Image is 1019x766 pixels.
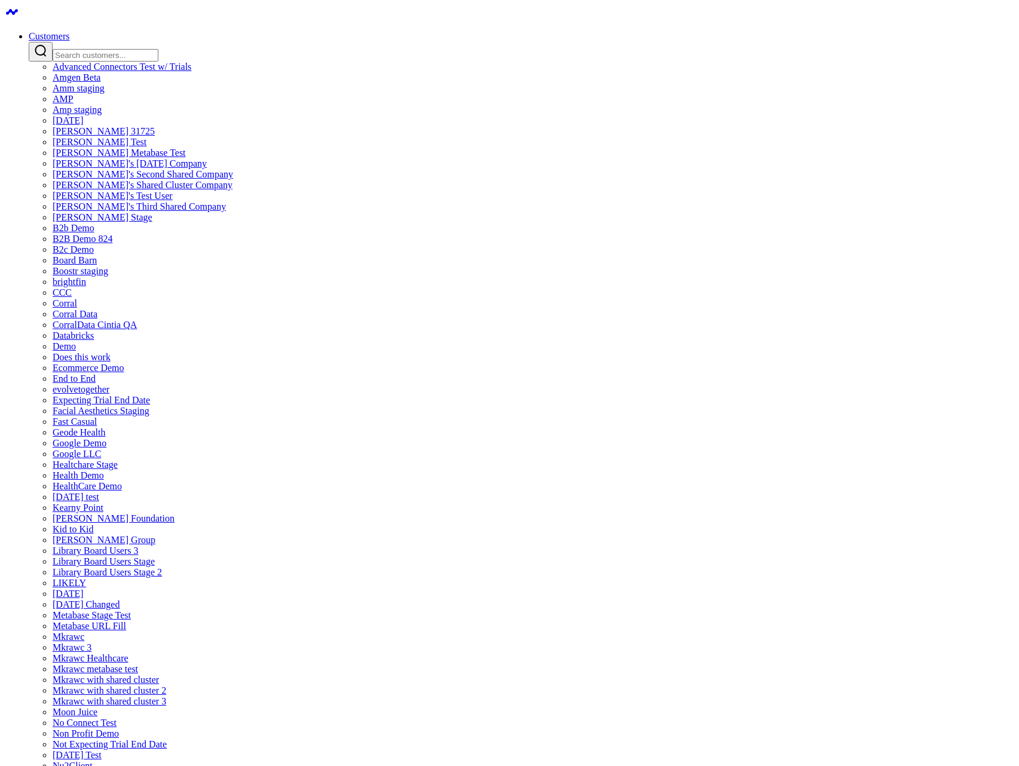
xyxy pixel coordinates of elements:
a: Kearny Point [53,503,103,513]
a: [PERSON_NAME] Group [53,535,155,545]
a: Corral [53,298,77,308]
a: Non Profit Demo [53,728,119,739]
a: [PERSON_NAME] 31725 [53,126,155,136]
a: B2B Demo 824 [53,234,112,244]
a: [PERSON_NAME] Test [53,137,146,147]
a: Amm staging [53,83,105,93]
a: Fast Casual [53,416,97,427]
a: evolvetogether [53,384,109,394]
a: Library Board Users Stage 2 [53,567,162,577]
a: B2b Demo [53,223,94,233]
a: LIKELY [53,578,86,588]
button: Search customers button [29,42,53,62]
a: Customers [29,31,69,41]
a: Kid to Kid [53,524,93,534]
a: Corral Data [53,309,97,319]
a: [PERSON_NAME]'s Second Shared Company [53,169,233,179]
a: [PERSON_NAME] Metabase Test [53,148,186,158]
a: Ecommerce Demo [53,363,124,373]
a: Mkrawc 3 [53,642,91,652]
a: CCC [53,287,72,298]
a: [DATE] Test [53,750,102,760]
a: Library Board Users Stage [53,556,155,566]
a: brightfin [53,277,86,287]
a: Metabase Stage Test [53,610,131,620]
a: No Connect Test [53,718,117,728]
a: Does this work [53,352,111,362]
a: [DATE] test [53,492,99,502]
a: Google Demo [53,438,106,448]
a: Mkrawc with shared cluster [53,675,159,685]
a: Boostr staging [53,266,108,276]
a: [PERSON_NAME] Stage [53,212,152,222]
a: [DATE] Changed [53,599,120,609]
a: [PERSON_NAME] Foundation [53,513,175,523]
a: Moon Juice [53,707,97,717]
a: Mkrawc with shared cluster 3 [53,696,166,706]
a: Amgen Beta [53,72,100,82]
a: Databricks [53,330,94,341]
a: [DATE] [53,115,84,125]
a: [PERSON_NAME]'s Shared Cluster Company [53,180,232,190]
a: Library Board Users 3 [53,546,139,556]
a: B2c Demo [53,244,94,255]
a: Expecting Trial End Date [53,395,150,405]
a: Amp staging [53,105,102,115]
a: [PERSON_NAME]'s Test User [53,191,173,201]
a: HealthCare Demo [53,481,122,491]
a: AMP [53,94,74,104]
a: Google LLC [53,449,101,459]
a: Facial Aesthetics Staging [53,406,149,416]
a: Mkrawc with shared cluster 2 [53,685,166,695]
a: Geode Health [53,427,105,437]
a: Metabase URL Fill [53,621,126,631]
a: Healtchare Stage [53,459,118,470]
a: [PERSON_NAME]'s [DATE] Company [53,158,207,168]
input: Search customers input [53,49,158,62]
a: Advanced Connectors Test w/ Trials [53,62,191,72]
a: Demo [53,341,76,351]
a: CorralData Cintia QA [53,320,137,330]
a: End to End [53,373,96,384]
a: Mkrawc metabase test [53,664,138,674]
a: Mkrawc [53,632,84,642]
a: Mkrawc Healthcare [53,653,128,663]
a: Board Barn [53,255,97,265]
a: [PERSON_NAME]'s Third Shared Company [53,201,226,212]
a: Health Demo [53,470,104,480]
a: [DATE] [53,589,84,599]
a: Not Expecting Trial End Date [53,739,167,749]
